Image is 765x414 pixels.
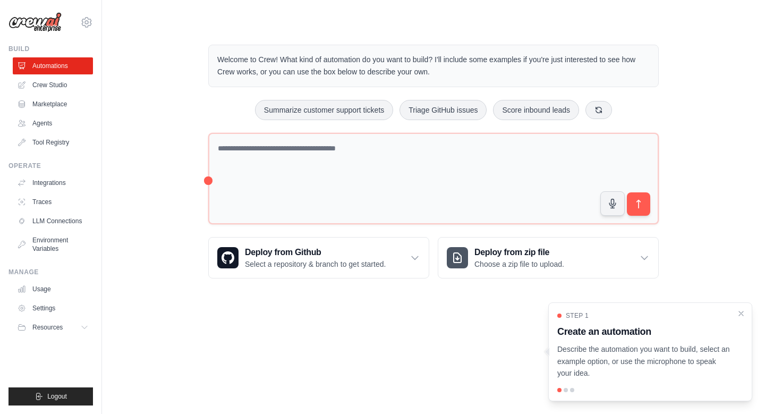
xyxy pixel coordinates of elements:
div: Operate [8,162,93,170]
a: Tool Registry [13,134,93,151]
button: Close walkthrough [737,309,745,318]
a: Environment Variables [13,232,93,257]
a: Integrations [13,174,93,191]
h3: Create an automation [557,324,730,339]
div: Build [8,45,93,53]
button: Triage GitHub issues [399,100,487,120]
h3: Deploy from zip file [474,246,564,259]
a: Marketplace [13,96,93,113]
p: Welcome to Crew! What kind of automation do you want to build? I'll include some examples if you'... [217,54,650,78]
a: Automations [13,57,93,74]
p: Describe the automation you want to build, select an example option, or use the microphone to spe... [557,343,730,379]
button: Logout [8,387,93,405]
button: Summarize customer support tickets [255,100,393,120]
button: Score inbound leads [493,100,579,120]
a: Agents [13,115,93,132]
img: Logo [8,12,62,32]
span: Resources [32,323,63,332]
div: Manage [8,268,93,276]
a: LLM Connections [13,213,93,230]
a: Usage [13,281,93,298]
h3: Deploy from Github [245,246,386,259]
p: Choose a zip file to upload. [474,259,564,269]
a: Traces [13,193,93,210]
span: Step 1 [566,311,589,320]
span: Logout [47,392,67,401]
p: Select a repository & branch to get started. [245,259,386,269]
button: Resources [13,319,93,336]
a: Crew Studio [13,77,93,94]
a: Settings [13,300,93,317]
